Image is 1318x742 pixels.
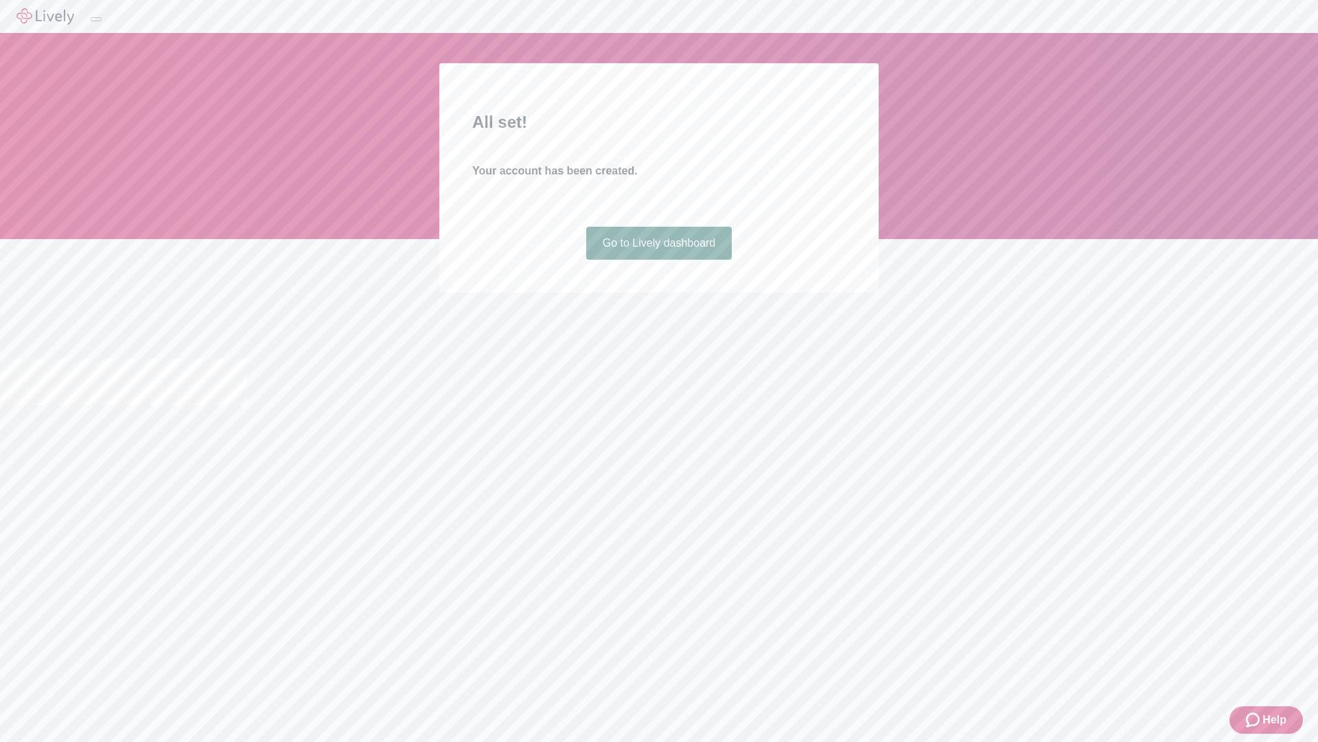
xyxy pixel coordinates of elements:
[586,227,732,260] a: Go to Lively dashboard
[472,110,846,135] h2: All set!
[91,17,102,21] button: Log out
[1246,712,1262,728] svg: Zendesk support icon
[1262,712,1286,728] span: Help
[472,163,846,179] h4: Your account has been created.
[16,8,74,25] img: Lively
[1229,706,1303,734] button: Zendesk support iconHelp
